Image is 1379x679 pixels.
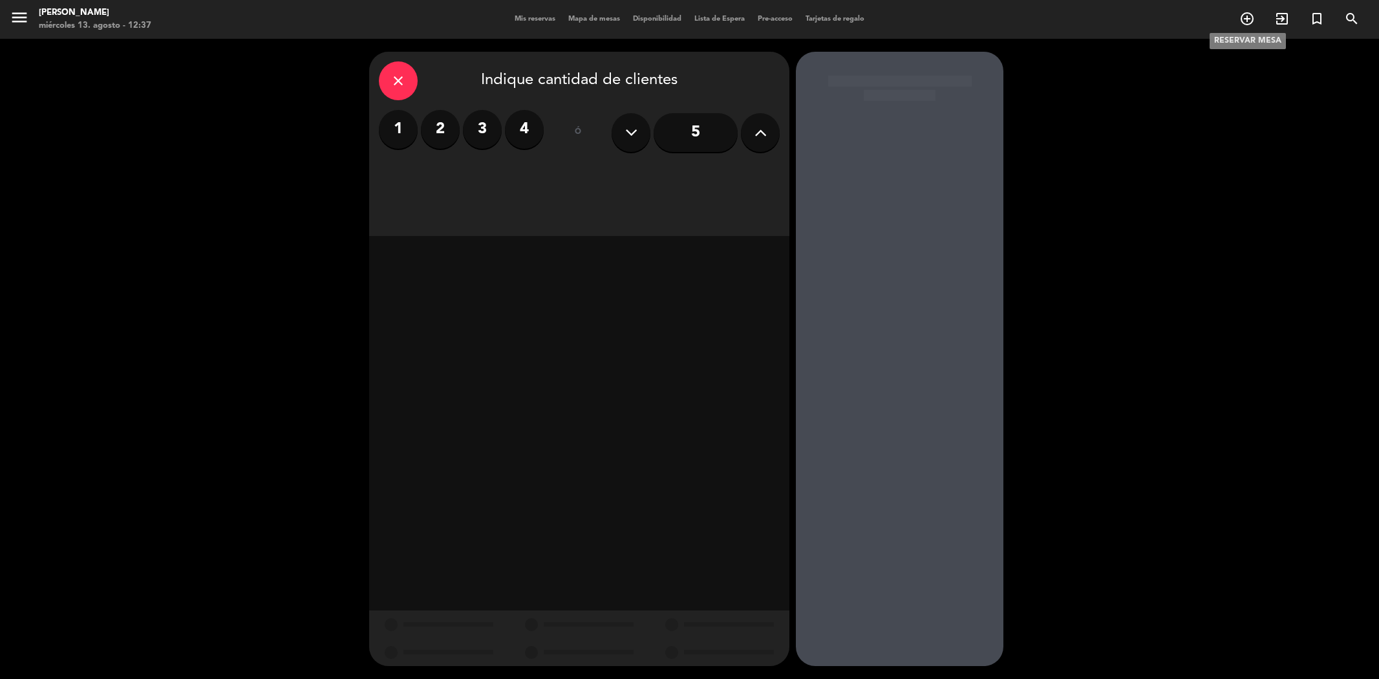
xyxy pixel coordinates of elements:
span: Disponibilidad [626,16,688,23]
span: Mapa de mesas [562,16,626,23]
i: search [1344,11,1360,27]
div: ó [557,110,599,155]
span: Lista de Espera [688,16,751,23]
div: miércoles 13. agosto - 12:37 [39,19,151,32]
i: add_circle_outline [1239,11,1255,27]
i: exit_to_app [1274,11,1290,27]
i: turned_in_not [1309,11,1325,27]
label: 4 [505,110,544,149]
label: 1 [379,110,418,149]
div: Indique cantidad de clientes [379,61,780,100]
i: menu [10,8,29,27]
div: [PERSON_NAME] [39,6,151,19]
label: 3 [463,110,502,149]
div: RESERVAR MESA [1210,33,1286,49]
button: menu [10,8,29,32]
label: 2 [421,110,460,149]
i: close [390,73,406,89]
span: Mis reservas [508,16,562,23]
span: Tarjetas de regalo [799,16,871,23]
span: Pre-acceso [751,16,799,23]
